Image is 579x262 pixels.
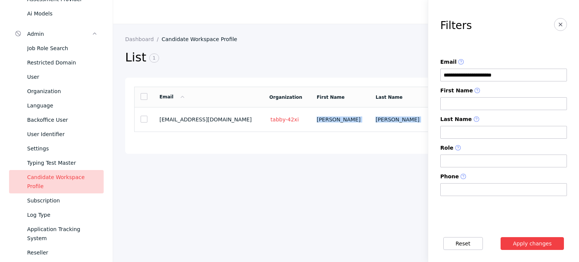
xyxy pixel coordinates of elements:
button: Apply changes [501,237,564,250]
div: Ai Models [27,9,98,18]
span: 1 [149,54,159,63]
label: Phone [440,173,567,180]
a: Organization [270,95,302,100]
a: Candidate Workspace Profile [162,36,244,42]
div: Application Tracking System [27,225,98,243]
a: Language [9,98,104,113]
h2: List [125,50,441,66]
div: Settings [27,144,98,153]
a: Candidate Workspace Profile [9,170,104,193]
a: User Identifier [9,127,104,141]
a: Application Tracking System [9,222,104,245]
a: First Name [317,95,345,100]
a: Typing Test Master [9,156,104,170]
div: User Identifier [27,130,98,139]
div: Candidate Workspace Profile [27,173,98,191]
button: Reset [443,237,483,250]
div: Organization [27,87,98,96]
div: Reseller [27,248,98,257]
section: [PERSON_NAME] [375,116,422,123]
a: Log Type [9,208,104,222]
a: Restricted Domain [9,55,104,70]
label: First Name [440,87,567,94]
a: Last Name [375,95,403,100]
div: Subscription [27,196,98,205]
a: Dashboard [125,36,162,42]
div: User [27,72,98,81]
a: Settings [9,141,104,156]
section: [EMAIL_ADDRESS][DOMAIN_NAME] [159,116,257,123]
a: tabby-42xi [270,116,300,123]
a: Ai Models [9,6,104,21]
h3: Filters [440,20,472,32]
a: Subscription [9,193,104,208]
div: Log Type [27,210,98,219]
div: Restricted Domain [27,58,98,67]
div: Admin [27,29,92,38]
label: Last Name [440,116,567,123]
a: Organization [9,84,104,98]
div: Job Role Search [27,44,98,53]
a: Reseller [9,245,104,260]
div: Typing Test Master [27,158,98,167]
label: Role [440,145,567,152]
label: Email [440,59,567,66]
a: Job Role Search [9,41,104,55]
section: [PERSON_NAME] [317,116,363,123]
div: Backoffice User [27,115,98,124]
a: Email [159,94,185,100]
a: Backoffice User [9,113,104,127]
a: User [9,70,104,84]
div: Language [27,101,98,110]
